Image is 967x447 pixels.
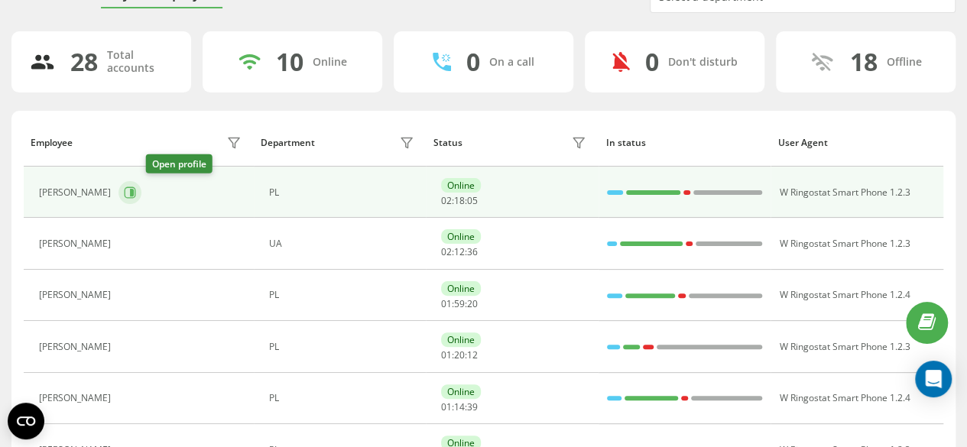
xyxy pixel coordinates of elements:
span: W Ringostat Smart Phone 1.2.4 [779,288,910,301]
span: 05 [467,194,478,207]
div: [PERSON_NAME] [39,238,115,249]
span: 02 [441,194,452,207]
span: 36 [467,245,478,258]
div: Department [261,138,315,148]
div: Online [441,229,481,244]
span: 01 [441,348,452,361]
div: UA [269,238,418,249]
span: 20 [467,297,478,310]
div: 10 [276,47,303,76]
span: 14 [454,400,465,413]
div: : : [441,350,478,361]
span: W Ringostat Smart Phone 1.2.3 [779,340,910,353]
div: PL [269,342,418,352]
div: [PERSON_NAME] [39,290,115,300]
div: 18 [850,47,878,76]
div: Open Intercom Messenger [915,361,952,397]
div: Online [313,56,347,69]
div: : : [441,196,478,206]
div: Total accounts [107,49,173,75]
div: Status [433,138,462,148]
span: 20 [454,348,465,361]
button: Open CMP widget [8,403,44,439]
div: [PERSON_NAME] [39,342,115,352]
div: Open profile [146,154,213,173]
div: PL [269,393,418,403]
div: [PERSON_NAME] [39,393,115,403]
div: [PERSON_NAME] [39,187,115,198]
span: 01 [441,297,452,310]
span: 39 [467,400,478,413]
span: 12 [467,348,478,361]
span: W Ringostat Smart Phone 1.2.3 [779,186,910,199]
span: 59 [454,297,465,310]
div: In status [605,138,764,148]
div: PL [269,290,418,300]
div: User Agent [778,138,936,148]
div: On a call [489,56,534,69]
span: W Ringostat Smart Phone 1.2.4 [779,391,910,404]
div: Employee [31,138,73,148]
div: : : [441,299,478,309]
span: 12 [454,245,465,258]
div: 0 [466,47,480,76]
div: Don't disturb [668,56,738,69]
div: : : [441,247,478,258]
span: 02 [441,245,452,258]
div: Online [441,281,481,296]
span: W Ringostat Smart Phone 1.2.3 [779,237,910,250]
div: 28 [70,47,98,76]
div: : : [441,402,478,413]
div: Online [441,332,481,347]
div: PL [269,187,418,198]
div: Online [441,178,481,193]
div: Offline [887,56,922,69]
span: 01 [441,400,452,413]
span: 18 [454,194,465,207]
div: 0 [645,47,659,76]
div: Online [441,384,481,399]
